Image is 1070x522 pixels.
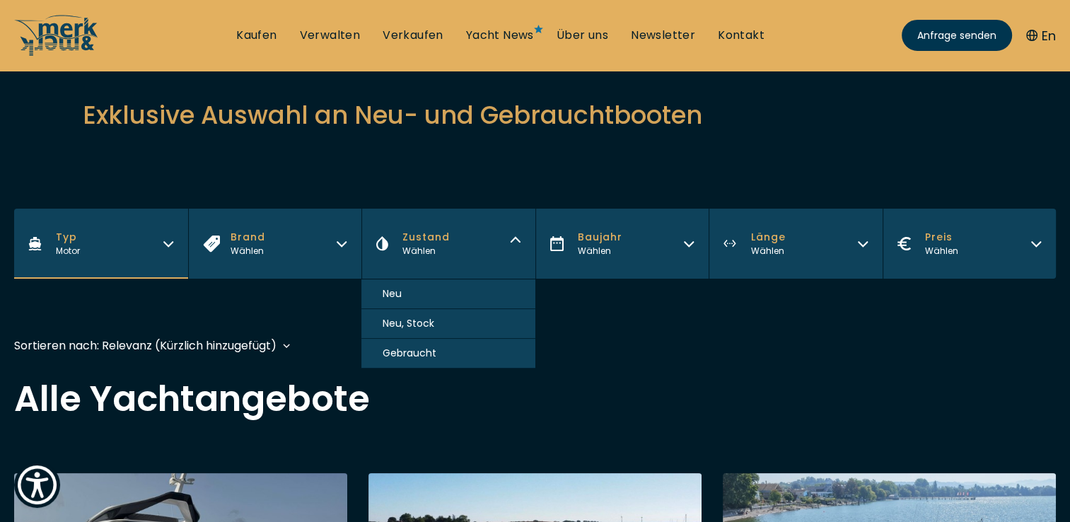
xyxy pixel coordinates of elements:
[300,28,361,43] a: Verwalten
[402,245,450,257] div: Wählen
[751,245,786,257] div: Wählen
[383,28,443,43] a: Verkaufen
[925,230,958,245] span: Preis
[751,230,786,245] span: Länge
[402,230,450,245] span: Zustand
[383,346,436,361] span: Gebraucht
[631,28,695,43] a: Newsletter
[14,337,277,354] div: Sortieren nach: Relevanz (Kürzlich hinzugefügt)
[361,309,535,339] button: Neu, Stock
[718,28,764,43] a: Kontakt
[56,245,80,257] span: Motor
[361,279,535,309] button: Neu
[535,209,709,279] button: BaujahrWählen
[917,28,996,43] span: Anfrage senden
[14,462,60,508] button: Show Accessibility Preferences
[231,230,265,245] span: Brand
[231,245,265,257] div: Wählen
[56,230,80,245] span: Typ
[383,316,434,331] span: Neu, Stock
[383,286,402,301] span: Neu
[902,20,1012,51] a: Anfrage senden
[188,209,362,279] button: BrandWählen
[361,209,535,279] button: ZustandWählen
[83,98,988,132] h2: Exklusive Auswahl an Neu- und Gebrauchtbooten
[557,28,608,43] a: Über uns
[883,209,1057,279] button: PreisWählen
[466,28,534,43] a: Yacht News
[14,209,188,279] button: TypMotor
[578,245,622,257] div: Wählen
[578,230,622,245] span: Baujahr
[709,209,883,279] button: LängeWählen
[361,339,535,369] button: Gebraucht
[236,28,277,43] a: Kaufen
[1026,26,1056,45] button: En
[14,381,1056,417] h2: Alle Yachtangebote
[925,245,958,257] div: Wählen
